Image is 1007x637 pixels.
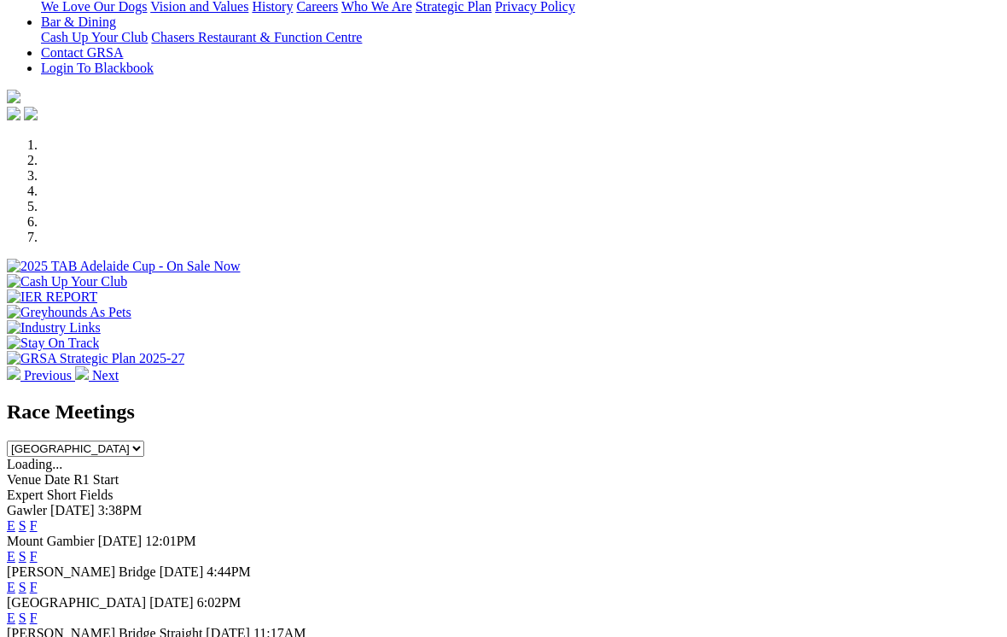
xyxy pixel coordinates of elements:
[7,472,41,487] span: Venue
[41,45,123,60] a: Contact GRSA
[41,30,1000,45] div: Bar & Dining
[75,366,89,380] img: chevron-right-pager-white.svg
[30,549,38,564] a: F
[30,611,38,625] a: F
[7,90,20,103] img: logo-grsa-white.png
[7,320,101,336] img: Industry Links
[44,472,70,487] span: Date
[7,488,44,502] span: Expert
[7,336,99,351] img: Stay On Track
[24,107,38,120] img: twitter.svg
[7,549,15,564] a: E
[98,534,143,548] span: [DATE]
[79,488,113,502] span: Fields
[19,549,26,564] a: S
[73,472,119,487] span: R1 Start
[149,595,194,610] span: [DATE]
[7,289,97,305] img: IER REPORT
[19,518,26,533] a: S
[50,503,95,517] span: [DATE]
[24,368,72,383] span: Previous
[19,611,26,625] a: S
[7,305,131,320] img: Greyhounds As Pets
[151,30,362,44] a: Chasers Restaurant & Function Centre
[7,107,20,120] img: facebook.svg
[7,368,75,383] a: Previous
[7,518,15,533] a: E
[197,595,242,610] span: 6:02PM
[7,611,15,625] a: E
[19,580,26,594] a: S
[30,580,38,594] a: F
[41,15,116,29] a: Bar & Dining
[7,366,20,380] img: chevron-left-pager-white.svg
[160,564,204,579] span: [DATE]
[7,595,146,610] span: [GEOGRAPHIC_DATA]
[7,351,184,366] img: GRSA Strategic Plan 2025-27
[7,457,62,471] span: Loading...
[7,564,156,579] span: [PERSON_NAME] Bridge
[7,274,127,289] img: Cash Up Your Club
[98,503,143,517] span: 3:38PM
[75,368,119,383] a: Next
[47,488,77,502] span: Short
[7,503,47,517] span: Gawler
[41,61,154,75] a: Login To Blackbook
[7,580,15,594] a: E
[7,534,95,548] span: Mount Gambier
[92,368,119,383] span: Next
[7,259,241,274] img: 2025 TAB Adelaide Cup - On Sale Now
[30,518,38,533] a: F
[145,534,196,548] span: 12:01PM
[207,564,251,579] span: 4:44PM
[41,30,148,44] a: Cash Up Your Club
[7,400,1000,424] h2: Race Meetings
